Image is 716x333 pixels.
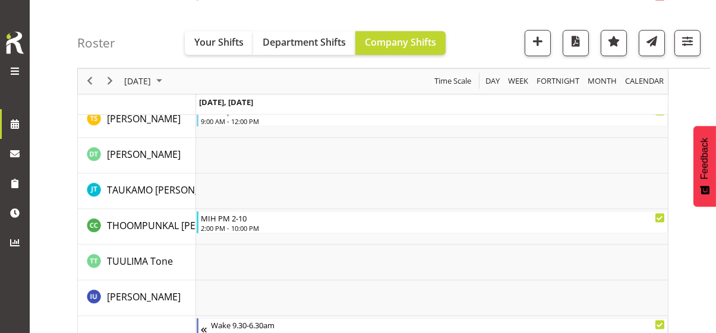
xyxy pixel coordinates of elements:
span: TUULIMA Tone [107,255,173,268]
a: [PERSON_NAME] [107,290,181,304]
span: [DATE], [DATE] [199,96,253,107]
div: TAMIHANA Shirley"s event - CPS 9-4pm Begin From Friday, August 15, 2025 at 9:00:00 AM GMT+12:00 E... [197,104,668,127]
span: Fortnight [535,74,581,88]
button: Send a list of all shifts for the selected filtered period to all rostered employees. [639,30,665,56]
button: Next [102,74,118,88]
td: TAN Demetria resource [78,138,196,174]
span: TAUKAMO [PERSON_NAME] [107,183,229,196]
h4: Roster [77,36,115,49]
button: Filter Shifts [674,30,701,56]
a: THOOMPUNKAL [PERSON_NAME] [107,218,255,233]
span: Feedback [699,138,710,179]
span: Month [586,74,618,88]
span: [DATE] [123,74,152,88]
span: Week [507,74,529,88]
td: THOOMPUNKAL CHACKO Christy resource [78,210,196,245]
span: [PERSON_NAME] [107,148,181,161]
a: TUULIMA Tone [107,254,173,268]
button: Timeline Month [586,74,619,88]
div: THOOMPUNKAL CHACKO Christy"s event - MIH PM 2-10 Begin From Friday, August 15, 2025 at 2:00:00 PM... [197,211,668,234]
div: Wake 9.30-6.30am [211,319,665,331]
button: Your Shifts [185,31,253,55]
button: Department Shifts [253,31,355,55]
span: Your Shifts [194,35,244,48]
button: Add a new shift [525,30,551,56]
button: August 2025 [122,74,168,88]
button: Timeline Week [506,74,531,88]
span: Company Shifts [365,35,436,48]
div: 9:00 AM - 12:00 PM [201,116,665,126]
td: TAMIHANA Shirley resource [78,103,196,138]
button: Month [623,74,666,88]
button: Time Scale [433,74,474,88]
td: TAUKAMO Joshua resource [78,174,196,210]
div: MIH PM 2-10 [201,212,665,224]
span: Time Scale [433,74,472,88]
button: Previous [82,74,98,88]
button: Company Shifts [355,31,446,55]
img: Rosterit icon logo [3,30,27,56]
div: next period [100,68,120,93]
a: [PERSON_NAME] [107,112,181,126]
button: Fortnight [535,74,582,88]
span: THOOMPUNKAL [PERSON_NAME] [107,219,255,232]
div: 2:00 PM - 10:00 PM [201,223,665,233]
button: Download a PDF of the roster for the current day [563,30,589,56]
span: Day [484,74,501,88]
button: Highlight an important date within the roster. [601,30,627,56]
td: UGAPO Ivandra resource [78,281,196,316]
div: August 15, 2025 [120,68,169,93]
span: calendar [624,74,665,88]
div: previous period [80,68,100,93]
a: TAUKAMO [PERSON_NAME] [107,183,229,197]
span: Department Shifts [263,35,346,48]
button: Feedback - Show survey [693,126,716,207]
button: Timeline Day [484,74,502,88]
span: [PERSON_NAME] [107,112,181,125]
td: TUULIMA Tone resource [78,245,196,281]
a: [PERSON_NAME] [107,147,181,161]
